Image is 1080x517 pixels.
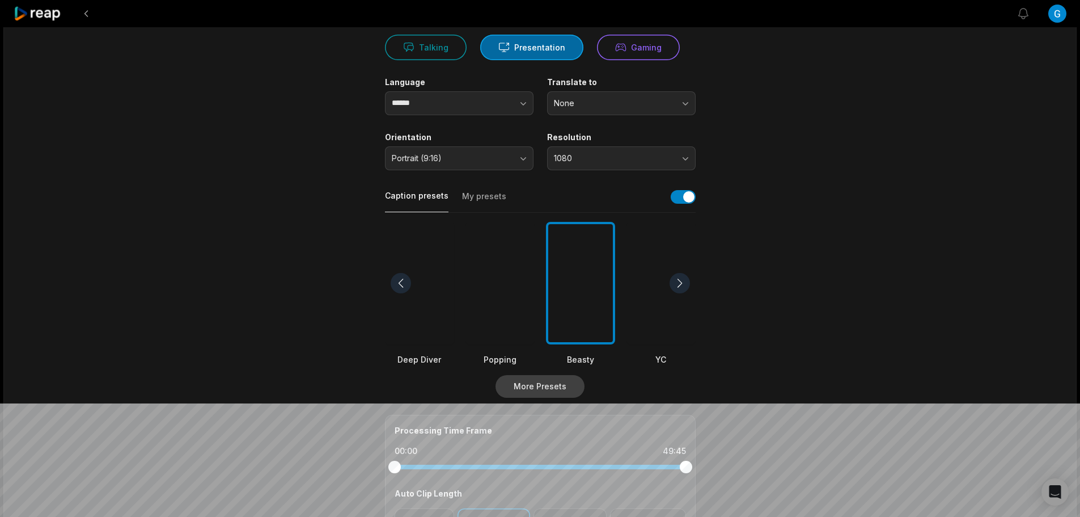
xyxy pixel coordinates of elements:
[495,375,585,398] button: More Presets
[392,153,511,163] span: Portrait (9:16)
[554,98,673,108] span: None
[385,190,448,212] button: Caption presets
[546,354,615,365] div: Beasty
[385,132,533,142] label: Orientation
[547,146,696,170] button: 1080
[385,354,454,365] div: Deep Diver
[554,153,673,163] span: 1080
[385,77,533,87] label: Language
[547,77,696,87] label: Translate to
[465,354,535,365] div: Popping
[1041,478,1069,506] div: Open Intercom Messenger
[462,191,506,212] button: My presets
[547,132,696,142] label: Resolution
[385,35,467,60] button: Talking
[385,146,533,170] button: Portrait (9:16)
[626,354,696,365] div: YC
[547,91,696,115] button: None
[597,35,680,60] button: Gaming
[480,35,583,60] button: Presentation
